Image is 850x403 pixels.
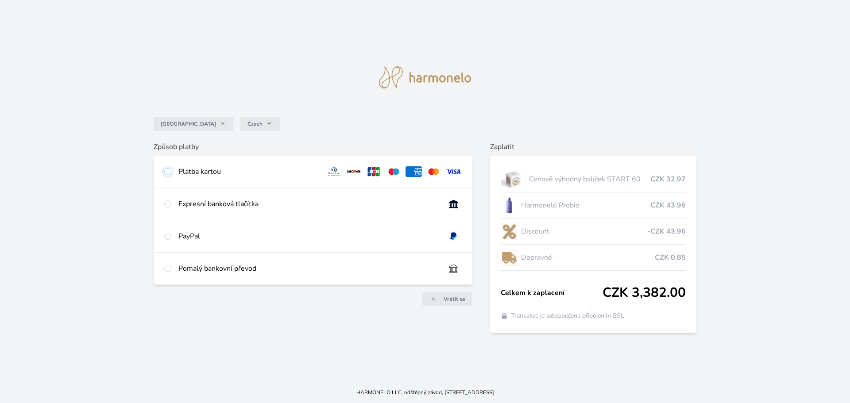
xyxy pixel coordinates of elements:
[422,292,472,306] a: Vrátit se
[529,174,650,184] span: Cenově výhodný balíček START 60
[650,200,686,211] span: CZK 43.96
[386,166,402,177] img: maestro.svg
[445,166,462,177] img: visa.svg
[346,166,362,177] img: discover.svg
[247,120,263,127] span: Czech
[511,311,624,320] span: Transakce je zabezpečena připojením SSL
[501,168,526,190] img: start.jpg
[444,296,465,303] span: Vrátit se
[647,226,686,237] span: -CZK 43.96
[521,252,655,263] span: Dopravné
[445,263,462,274] img: bankTransfer_IBAN.svg
[240,117,280,131] button: Czech
[379,66,471,88] img: logo.svg
[501,194,518,216] img: CLEAN_PROBIO_se_stinem_x-lo.jpg
[501,246,518,269] img: delivery-lo.png
[406,166,422,177] img: amex.svg
[655,252,686,263] span: CZK 0.85
[178,263,438,274] div: Pomalý bankovní převod
[521,226,648,237] span: Discount
[154,117,233,131] button: [GEOGRAPHIC_DATA]
[326,166,342,177] img: diners.svg
[154,142,472,152] h6: Způsob platby
[521,200,651,211] span: Harmonelo Probio
[178,166,319,177] div: Platba kartou
[366,166,382,177] img: jcb.svg
[161,120,216,127] span: [GEOGRAPHIC_DATA]
[650,174,686,184] span: CZK 32.97
[178,199,438,209] div: Expresní banková tlačítka
[490,142,697,152] h6: Zaplatit
[445,199,462,209] img: onlineBanking_CZ.svg
[501,288,603,298] span: Celkem k zaplacení
[603,285,686,301] span: CZK 3,382.00
[501,220,518,242] img: discount-lo.png
[178,231,438,242] div: PayPal
[445,231,462,242] img: paypal.svg
[425,166,442,177] img: mc.svg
